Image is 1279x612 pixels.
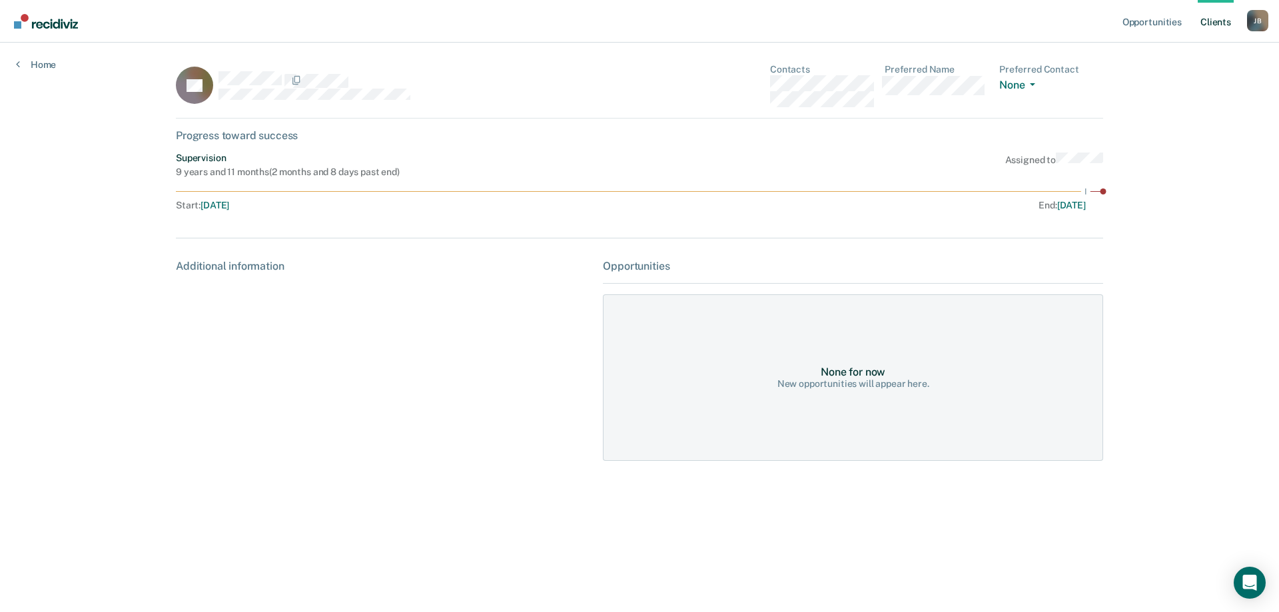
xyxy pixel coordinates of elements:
button: None [999,79,1041,94]
div: Additional information [176,260,592,272]
span: [DATE] [1057,200,1086,210]
dt: Contacts [770,64,874,75]
div: Progress toward success [176,129,1103,142]
button: Profile dropdown button [1247,10,1268,31]
div: 9 years and 11 months ( 2 months and 8 days past end ) [176,166,400,178]
div: Supervision [176,153,400,164]
div: End : [637,200,1086,211]
div: New opportunities will appear here. [777,378,929,390]
a: Home [16,59,56,71]
dt: Preferred Name [885,64,989,75]
div: Start : [176,200,632,211]
dt: Preferred Contact [999,64,1103,75]
div: Open Intercom Messenger [1234,567,1266,599]
div: None for now [821,366,885,378]
img: Recidiviz [14,14,78,29]
div: Assigned to [1005,153,1103,178]
div: Opportunities [603,260,1103,272]
div: J B [1247,10,1268,31]
span: [DATE] [201,200,229,210]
